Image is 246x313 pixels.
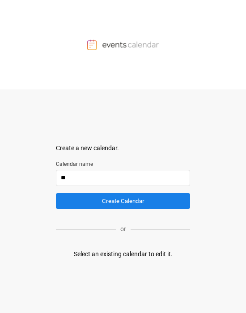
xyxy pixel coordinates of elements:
label: Calendar name [56,160,190,168]
button: Create Calendar [56,193,190,209]
div: Select an existing calendar to edit it. [74,250,173,259]
p: or [116,224,131,234]
img: Events Calendar [87,39,159,50]
div: Create a new calendar. [56,144,190,153]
